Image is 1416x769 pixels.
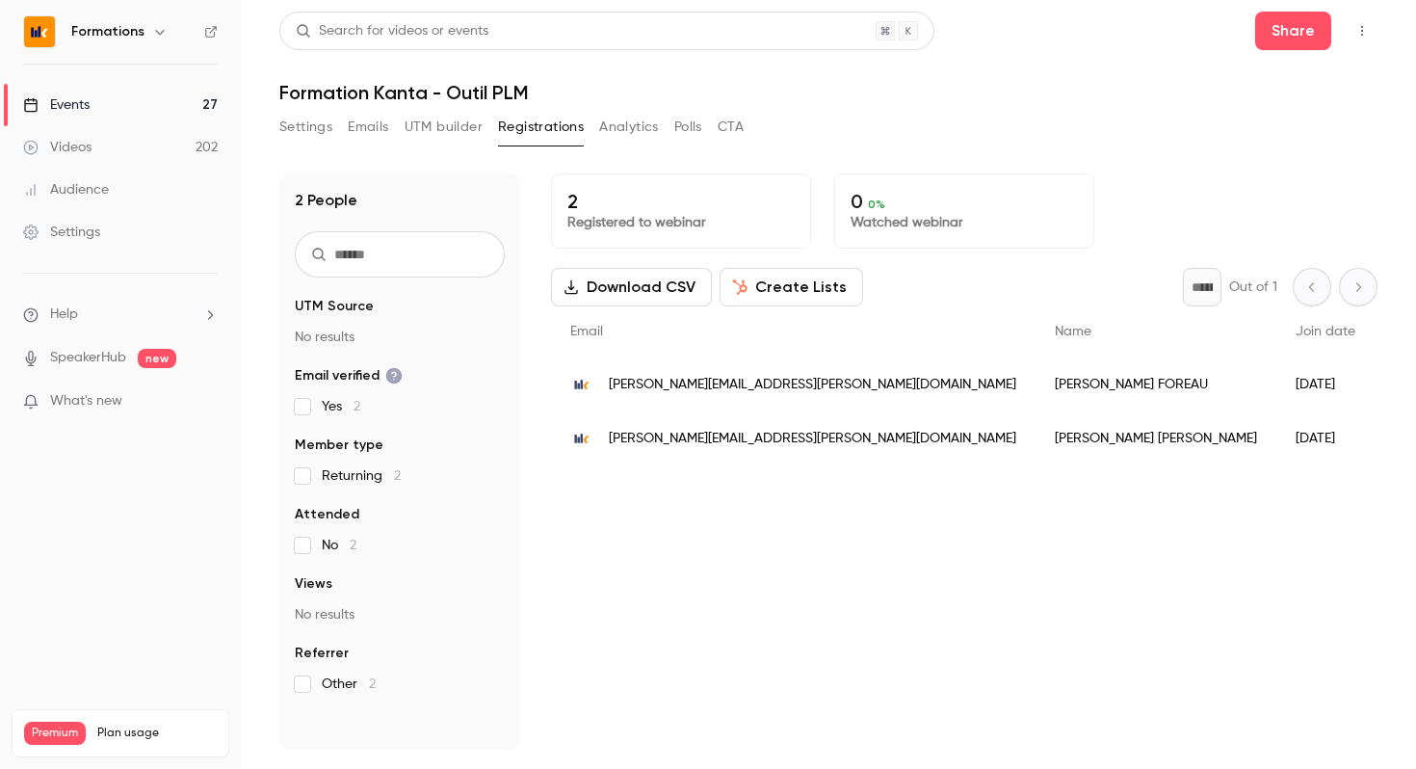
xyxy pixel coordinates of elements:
[851,213,1078,232] p: Watched webinar
[23,180,109,199] div: Audience
[599,112,659,143] button: Analytics
[567,190,795,213] p: 2
[1036,358,1276,411] div: [PERSON_NAME] FOREAU
[720,268,863,306] button: Create Lists
[97,726,217,741] span: Plan usage
[498,112,584,143] button: Registrations
[50,348,126,368] a: SpeakerHub
[23,95,90,115] div: Events
[570,325,603,338] span: Email
[1036,411,1276,465] div: [PERSON_NAME] [PERSON_NAME]
[868,198,885,211] span: 0 %
[674,112,702,143] button: Polls
[138,349,176,368] span: new
[295,605,505,624] p: No results
[609,375,1016,395] span: [PERSON_NAME][EMAIL_ADDRESS][PERSON_NAME][DOMAIN_NAME]
[23,305,218,325] li: help-dropdown-opener
[1255,12,1331,50] button: Share
[50,391,122,411] span: What's new
[279,112,332,143] button: Settings
[71,22,144,41] h6: Formations
[609,429,1016,449] span: [PERSON_NAME][EMAIL_ADDRESS][PERSON_NAME][DOMAIN_NAME]
[350,539,356,552] span: 2
[570,427,593,450] img: kanta.fr
[322,675,376,694] span: Other
[295,436,383,455] span: Member type
[394,469,401,483] span: 2
[1276,358,1375,411] div: [DATE]
[295,644,349,663] span: Referrer
[296,21,488,41] div: Search for videos or events
[567,213,795,232] p: Registered to webinar
[23,138,92,157] div: Videos
[295,189,357,212] h1: 2 People
[295,366,403,385] span: Email verified
[322,536,356,555] span: No
[1296,325,1355,338] span: Join date
[405,112,483,143] button: UTM builder
[24,722,86,745] span: Premium
[24,16,55,47] img: Formations
[851,190,1078,213] p: 0
[369,677,376,691] span: 2
[322,466,401,486] span: Returning
[551,268,712,306] button: Download CSV
[718,112,744,143] button: CTA
[295,297,505,694] section: facet-groups
[322,397,360,416] span: Yes
[295,505,359,524] span: Attended
[295,328,505,347] p: No results
[348,112,388,143] button: Emails
[570,373,593,396] img: kanta.fr
[23,223,100,242] div: Settings
[50,305,78,325] span: Help
[295,297,374,316] span: UTM Source
[1229,278,1277,297] p: Out of 1
[279,81,1377,104] h1: Formation Kanta - Outil PLM
[1276,411,1375,465] div: [DATE]
[1055,325,1091,338] span: Name
[295,574,332,594] span: Views
[354,400,360,413] span: 2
